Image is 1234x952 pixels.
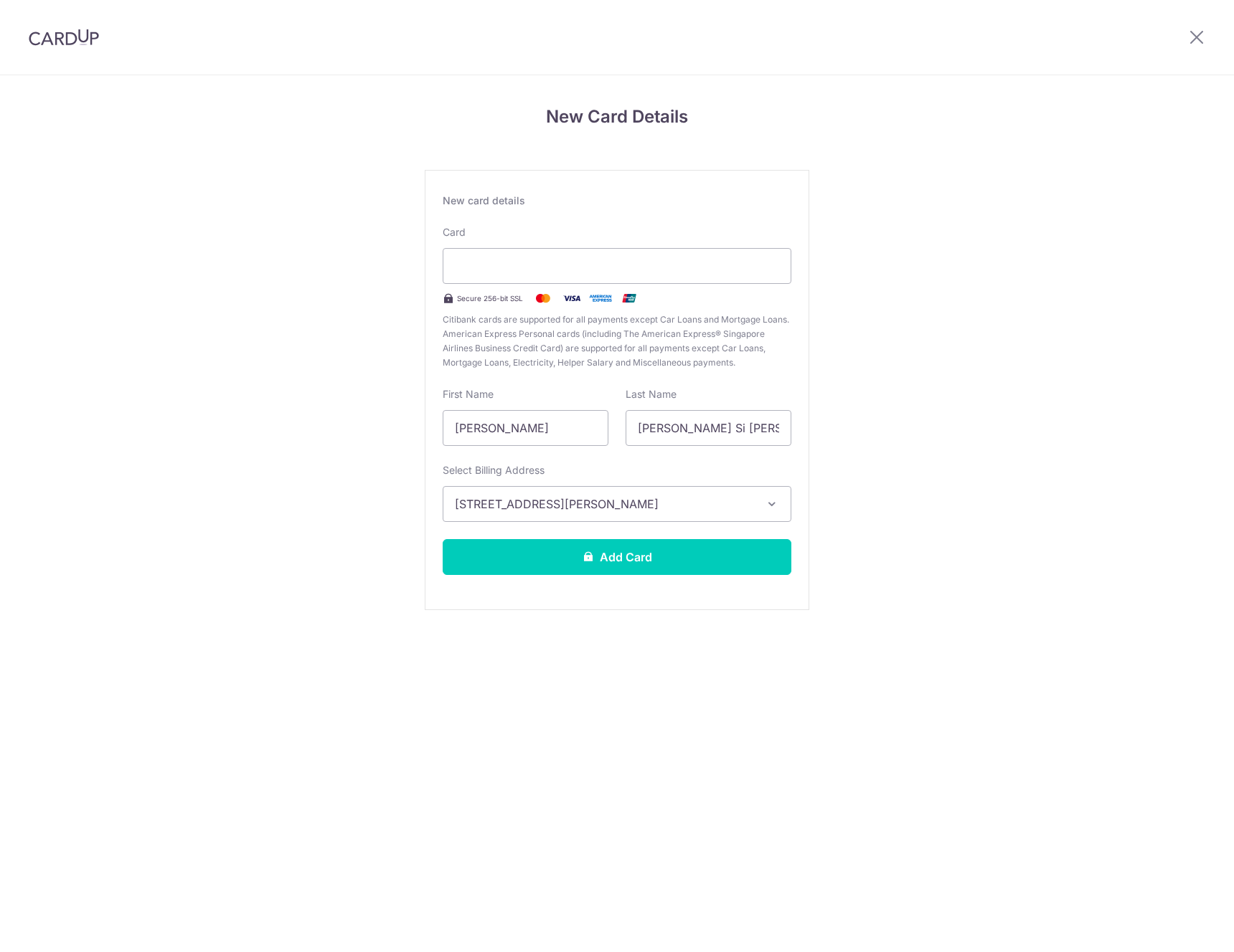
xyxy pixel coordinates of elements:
label: Card [443,225,466,239]
img: Mastercard [529,290,557,307]
span: [STREET_ADDRESS][PERSON_NAME] [455,495,753,513]
img: Visa [557,290,586,307]
div: New card details [443,194,791,208]
label: First Name [443,387,494,401]
input: Cardholder Last Name [626,410,791,446]
input: Cardholder First Name [443,410,608,446]
button: Add Card [443,539,791,575]
label: Select Billing Address [443,463,545,477]
img: .alt.unionpay [615,290,644,307]
span: Citibank cards are supported for all payments except Car Loans and Mortgage Loans. American Expre... [443,313,791,370]
button: [STREET_ADDRESS][PERSON_NAME] [443,486,791,522]
h4: New Card Details [425,104,809,130]
span: Secure 256-bit SSL [457,292,523,304]
iframe: Secure card payment input frame [455,257,779,275]
label: Last Name [626,387,677,401]
img: .alt.amex [586,290,615,307]
img: CardUp [29,29,99,46]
